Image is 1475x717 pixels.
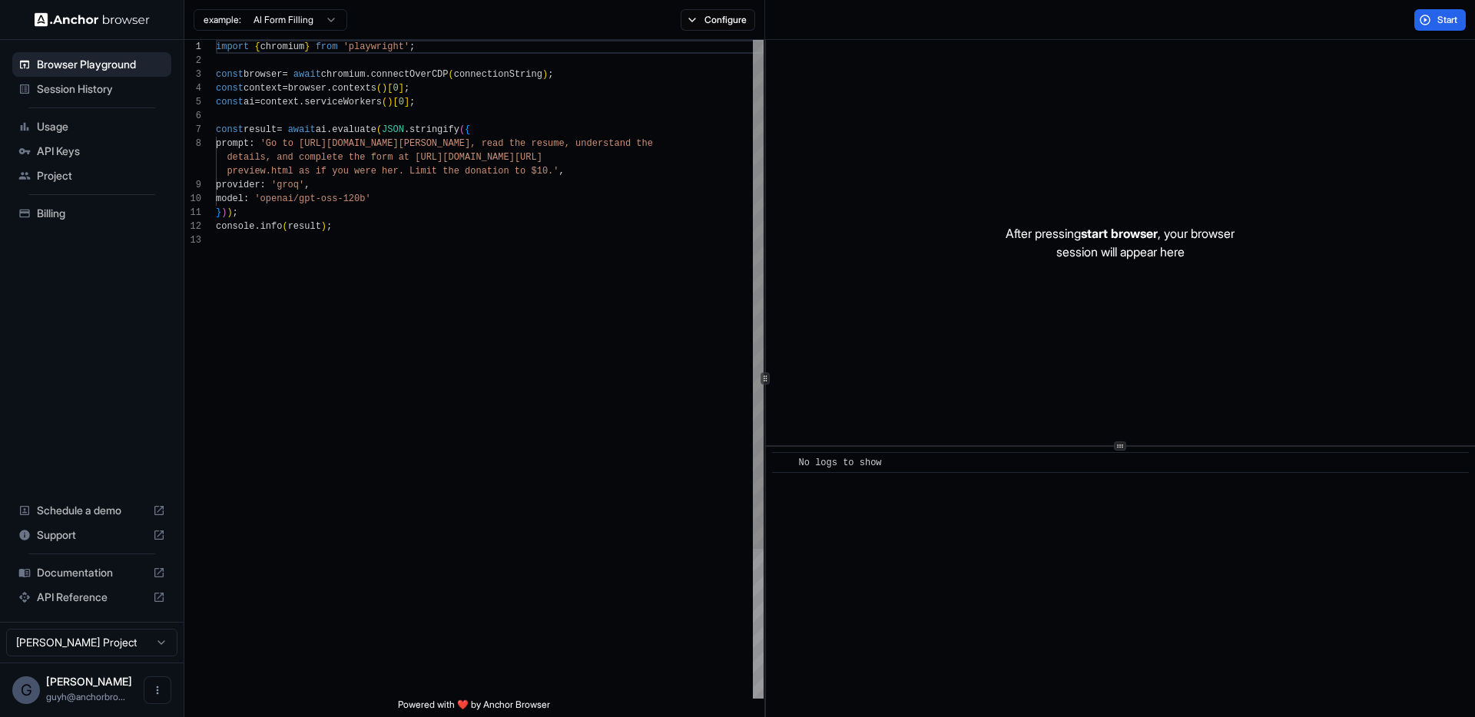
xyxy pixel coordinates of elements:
span: ai [316,124,326,135]
span: . [299,97,304,107]
div: Usage [12,114,171,139]
span: result [288,221,321,232]
span: JSON [382,124,404,135]
span: Schedule a demo [37,503,147,518]
div: 10 [184,192,201,206]
span: ) [221,207,227,218]
span: import [216,41,249,52]
span: ( [376,124,382,135]
span: [DOMAIN_NAME][URL] [442,152,542,163]
span: ; [233,207,238,218]
span: provider [216,180,260,190]
span: ; [548,69,553,80]
p: After pressing , your browser session will appear here [1006,224,1235,261]
span: Documentation [37,565,147,580]
span: ​ [780,455,787,471]
span: browser [288,83,326,94]
span: ] [404,97,409,107]
span: . [254,221,260,232]
span: Powered with ❤️ by Anchor Browser [398,699,550,717]
span: API Reference [37,590,147,605]
span: context [244,83,282,94]
span: ; [326,221,332,232]
span: evaluate [332,124,376,135]
span: [ [387,83,393,94]
span: [ [393,97,398,107]
span: ] [399,83,404,94]
div: Session History [12,77,171,101]
span: API Keys [37,144,165,159]
div: API Reference [12,585,171,610]
div: Project [12,164,171,188]
span: ) [321,221,326,232]
span: = [254,97,260,107]
span: context [260,97,299,107]
span: result [244,124,277,135]
div: 2 [184,54,201,68]
span: start browser [1081,226,1158,241]
span: : [249,138,254,149]
div: Support [12,523,171,547]
span: const [216,69,244,80]
div: 12 [184,220,201,233]
span: 0 [393,83,398,94]
span: 'groq' [271,180,304,190]
span: Project [37,168,165,183]
span: stringify [409,124,459,135]
span: Start [1437,14,1459,26]
button: Open menu [144,676,171,704]
span: chromium [321,69,366,80]
span: Usage [37,119,165,134]
span: ( [382,97,387,107]
span: guyh@anchorbrowser.io [46,691,125,702]
div: 5 [184,95,201,109]
span: ( [449,69,454,80]
span: = [282,69,287,80]
div: 11 [184,206,201,220]
span: n to $10.' [503,166,559,177]
div: 3 [184,68,201,81]
div: 9 [184,178,201,192]
div: 4 [184,81,201,95]
span: : [244,193,249,204]
span: serviceWorkers [304,97,382,107]
button: Start [1414,9,1466,31]
span: ) [542,69,548,80]
span: . [326,124,332,135]
span: preview.html as if you were her. Limit the donatio [227,166,503,177]
span: 'Go to [URL][DOMAIN_NAME][PERSON_NAME], re [260,138,492,149]
span: ( [376,83,382,94]
span: console [216,221,254,232]
span: , [304,180,310,190]
span: await [288,124,316,135]
span: contexts [332,83,376,94]
span: details, and complete the form at [URL] [227,152,442,163]
span: browser [244,69,282,80]
span: example: [204,14,241,26]
span: . [326,83,332,94]
span: model [216,193,244,204]
span: Browser Playground [37,57,165,72]
span: ) [227,207,232,218]
span: = [277,124,282,135]
img: Anchor Logo [35,12,150,27]
span: ( [459,124,465,135]
div: Billing [12,201,171,226]
div: 7 [184,123,201,137]
span: . [404,124,409,135]
span: ; [409,41,415,52]
span: const [216,97,244,107]
span: ) [387,97,393,107]
span: ; [409,97,415,107]
span: 'playwright' [343,41,409,52]
button: Configure [681,9,755,31]
div: Browser Playground [12,52,171,77]
span: 'openai/gpt-oss-120b' [254,193,370,204]
span: } [216,207,221,218]
span: { [254,41,260,52]
div: G [12,676,40,704]
span: ) [382,83,387,94]
span: await [293,69,321,80]
span: Session History [37,81,165,97]
span: ad the resume, understand the [492,138,653,149]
